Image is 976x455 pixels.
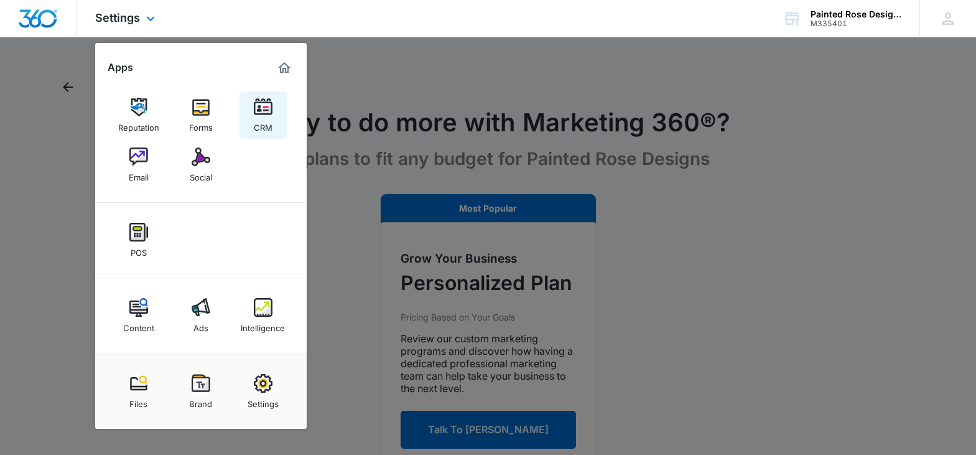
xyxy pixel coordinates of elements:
a: Settings [239,368,287,415]
div: Reputation [118,116,159,133]
div: Forms [189,116,213,133]
div: Brand [189,393,212,409]
a: Social [177,141,225,189]
a: Ads [177,292,225,339]
div: Settings [248,393,279,409]
div: account id [811,19,901,28]
div: Content [123,317,154,333]
div: Email [129,166,149,182]
div: Social [190,166,212,182]
div: CRM [254,116,272,133]
a: Email [115,141,162,189]
a: CRM [239,91,287,139]
div: account name [811,9,901,19]
div: Files [129,393,147,409]
a: Content [115,292,162,339]
div: POS [131,242,147,258]
a: Marketing 360® Dashboard [274,58,294,78]
a: Forms [177,91,225,139]
span: Settings [95,11,140,24]
div: Ads [193,317,208,333]
div: Intelligence [241,317,285,333]
h2: Apps [108,62,133,73]
a: Brand [177,368,225,415]
a: Intelligence [239,292,287,339]
a: POS [115,217,162,264]
a: Reputation [115,91,162,139]
a: Files [115,368,162,415]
